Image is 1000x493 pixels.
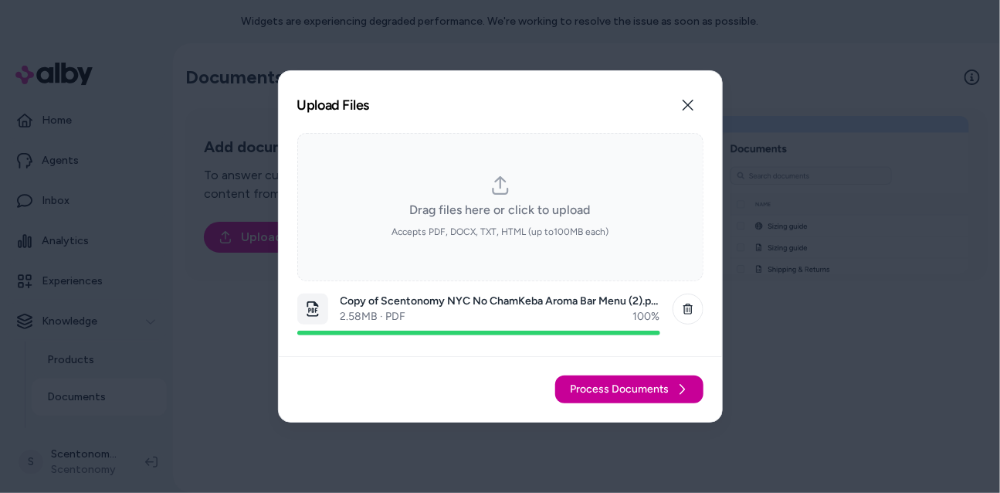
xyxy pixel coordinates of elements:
span: Drag files here or click to upload [410,201,591,219]
div: 100 % [633,309,660,325]
span: Process Documents [571,382,669,397]
li: dropzone-file-list-item [297,287,703,342]
span: Accepts PDF, DOCX, TXT, HTML (up to 100 MB each) [392,226,608,238]
ol: dropzone-file-list [297,287,703,403]
div: dropzone [297,133,703,281]
p: 2.58 MB · PDF [341,309,406,325]
p: Copy of Scentonomy NYC No ChamKeba Aroma Bar Menu (2).pdf [341,294,660,309]
button: Process Documents [555,376,703,403]
h2: Upload Files [297,98,370,112]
